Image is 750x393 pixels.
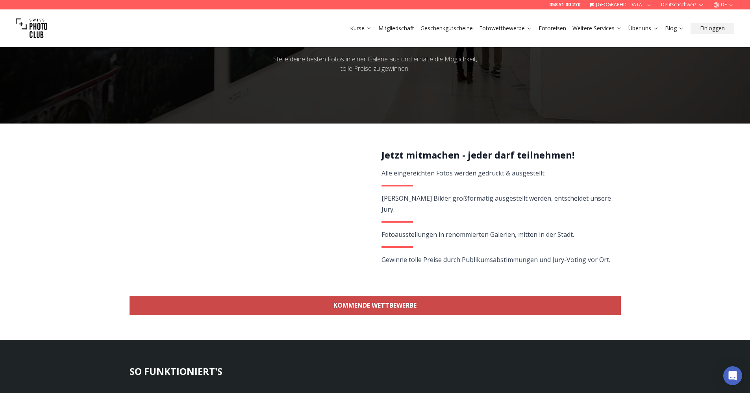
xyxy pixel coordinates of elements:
span: Gewinne tolle Preise durch Publikumsabstimmungen und Jury-Voting vor Ort. [381,255,610,264]
a: Über uns [628,24,659,32]
a: Kurse [350,24,372,32]
a: Fotowettbewerbe [479,24,532,32]
img: Swiss photo club [16,13,47,44]
span: SPC PHOTO AWARDS: [301,15,450,48]
button: Fotoreisen [535,23,569,34]
div: Stelle deine besten Fotos in einer Galerie aus und erhalte die Möglichkeit, tolle Preise zu gewin... [268,54,482,73]
a: Weitere Services [572,24,622,32]
a: Blog [665,24,684,32]
div: Open Intercom Messenger [723,366,742,385]
a: Geschenkgutscheine [420,24,473,32]
button: Mitgliedschaft [375,23,417,34]
h3: SO FUNKTIONIERT'S [130,365,621,378]
span: Fotoausstellungen in renommierten Galerien, mitten in der Stadt. [381,230,574,239]
button: Blog [662,23,687,34]
span: [PERSON_NAME] Bilder großformatig ausgestellt werden, entscheidet unsere Jury. [381,194,611,214]
a: 058 51 00 270 [549,2,580,8]
a: Fotoreisen [539,24,566,32]
h2: Jetzt mitmachen - jeder darf teilnehmen! [381,149,612,161]
button: Fotowettbewerbe [476,23,535,34]
a: KOMMENDE WETTBEWERBE [130,296,621,315]
button: Über uns [625,23,662,34]
button: Kurse [347,23,375,34]
button: Geschenkgutscheine [417,23,476,34]
button: Einloggen [691,23,734,34]
a: Mitgliedschaft [378,24,414,32]
div: FOTOWETTBEWERBE [301,32,450,48]
span: Alle eingereichten Fotos werden gedruckt & ausgestellt. [381,169,546,177]
button: Weitere Services [569,23,625,34]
